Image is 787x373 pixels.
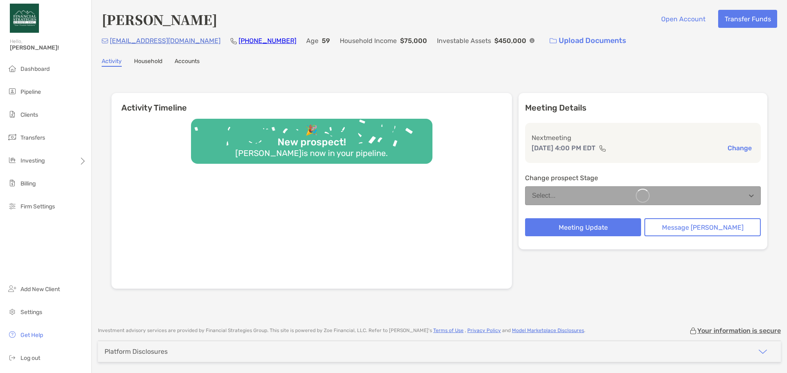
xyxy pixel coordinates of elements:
h6: Activity Timeline [111,93,512,113]
p: Age [306,36,318,46]
img: settings icon [7,307,17,316]
button: Change [725,144,754,152]
img: Email Icon [102,38,108,43]
p: Household Income [340,36,397,46]
span: Get Help [20,332,43,339]
span: Settings [20,309,42,316]
p: Your information is secure [697,327,781,335]
span: Firm Settings [20,203,55,210]
img: icon arrow [758,347,768,357]
span: Transfers [20,134,45,141]
img: investing icon [7,155,17,165]
img: add_new_client icon [7,284,17,294]
a: Model Marketplace Disclosures [512,328,584,333]
a: Activity [102,58,122,67]
span: Dashboard [20,66,50,72]
div: New prospect! [274,136,349,148]
img: clients icon [7,109,17,119]
h4: [PERSON_NAME] [102,10,217,29]
div: [PERSON_NAME] is now in your pipeline. [232,148,391,158]
p: [EMAIL_ADDRESS][DOMAIN_NAME] [110,36,221,46]
span: Investing [20,157,45,164]
p: [DATE] 4:00 PM EDT [532,143,596,153]
img: billing icon [7,178,17,188]
img: dashboard icon [7,63,17,73]
button: Message [PERSON_NAME] [644,218,761,236]
a: Upload Documents [544,32,632,50]
div: 🎉 [302,124,321,136]
img: communication type [599,145,606,151]
a: Household [134,58,162,67]
a: Terms of Use [433,328,464,333]
p: $75,000 [400,36,427,46]
p: 59 [322,36,330,46]
span: Billing [20,180,36,187]
p: Investable Assets [437,36,491,46]
img: firm-settings icon [7,201,17,211]
span: Add New Client [20,286,60,293]
span: Log out [20,355,40,362]
button: Open Account [655,10,712,28]
span: Pipeline [20,88,41,95]
a: Privacy Policy [467,328,501,333]
p: Investment advisory services are provided by Financial Strategies Group . This site is powered by... [98,328,585,334]
img: transfers icon [7,132,17,142]
img: Phone Icon [230,38,237,44]
img: button icon [550,38,557,44]
p: Next meeting [532,133,754,143]
p: Meeting Details [525,103,761,113]
p: Change prospect Stage [525,173,761,183]
button: Transfer Funds [718,10,777,28]
img: get-help icon [7,330,17,339]
span: [PERSON_NAME]! [10,44,86,51]
div: Platform Disclosures [105,348,168,355]
img: pipeline icon [7,86,17,96]
a: [PHONE_NUMBER] [239,37,296,45]
p: $450,000 [494,36,526,46]
img: Zoe Logo [10,3,39,33]
img: logout icon [7,353,17,362]
span: Clients [20,111,38,118]
a: Accounts [175,58,200,67]
button: Meeting Update [525,218,641,236]
img: Info Icon [530,38,535,43]
img: Confetti [191,119,432,157]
